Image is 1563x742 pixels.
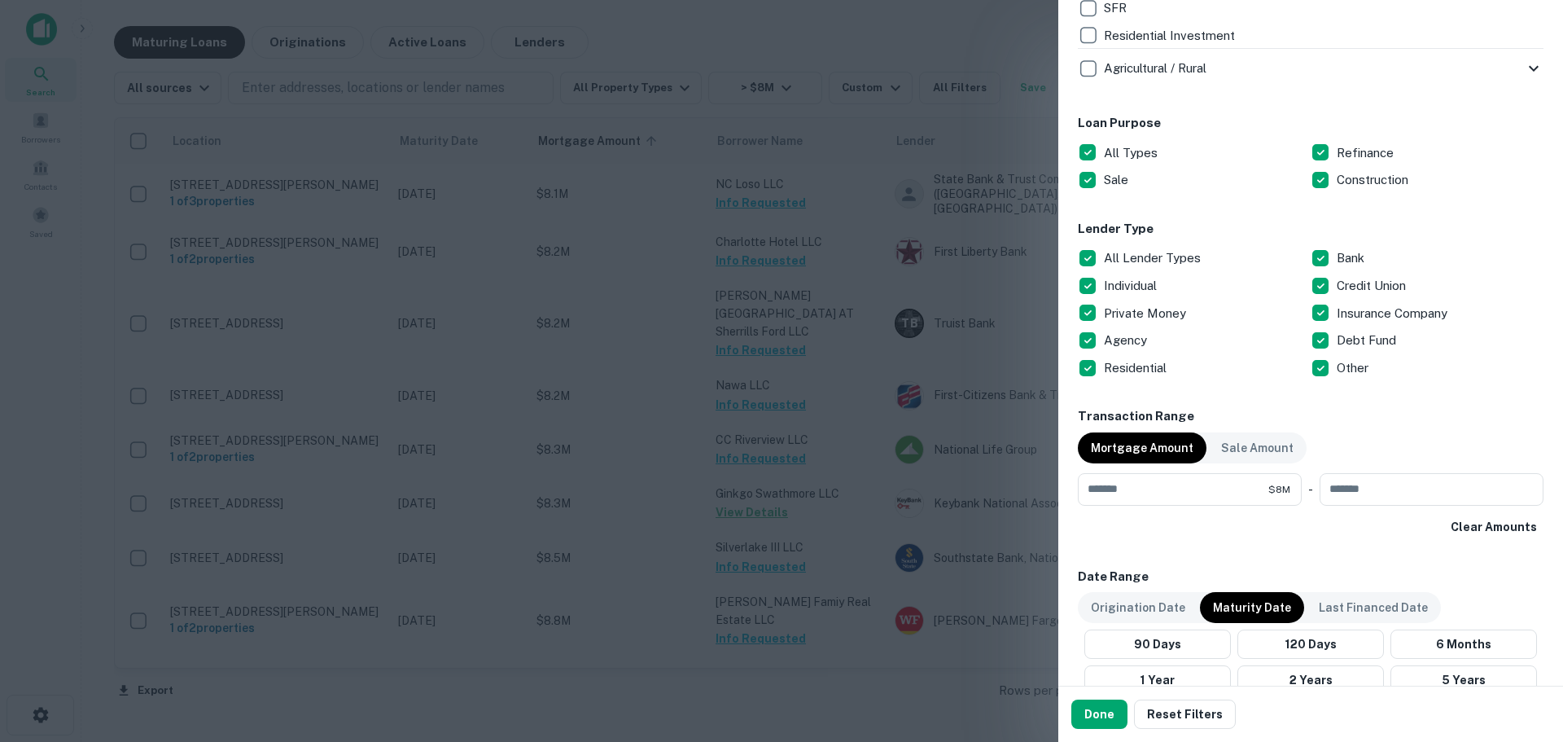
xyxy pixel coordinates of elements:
p: All Lender Types [1104,248,1204,268]
div: - [1308,473,1313,506]
p: Sale Amount [1221,439,1294,457]
p: Maturity Date [1213,599,1291,617]
button: 2 Years [1237,665,1384,695]
p: Residential [1104,358,1170,378]
p: Debt Fund [1337,331,1399,350]
p: Credit Union [1337,276,1409,296]
h6: Lender Type [1078,220,1543,239]
h6: Transaction Range [1078,407,1543,426]
p: Insurance Company [1337,304,1451,323]
p: Bank [1337,248,1368,268]
p: Individual [1104,276,1160,296]
p: Other [1337,358,1372,378]
button: 1 Year [1084,665,1231,695]
button: 6 Months [1390,630,1537,659]
p: Residential Investment [1104,26,1238,46]
h6: Loan Purpose [1078,114,1543,133]
iframe: Chat Widget [1482,612,1563,690]
button: Done [1071,700,1127,729]
button: Reset Filters [1134,700,1236,729]
p: Agricultural / Rural [1104,59,1210,78]
p: Mortgage Amount [1091,439,1193,457]
button: 5 Years [1390,665,1537,695]
p: Construction [1337,170,1412,190]
p: Refinance [1337,143,1397,163]
button: Clear Amounts [1444,512,1543,542]
h6: Date Range [1078,568,1543,586]
p: Sale [1104,170,1132,190]
button: 90 Days [1084,630,1231,659]
p: Agency [1104,331,1150,350]
p: Private Money [1104,304,1189,323]
div: Agricultural / Rural [1078,49,1543,88]
p: All Types [1104,143,1161,163]
p: Origination Date [1091,599,1185,617]
button: 120 Days [1237,630,1384,659]
span: $8M [1268,482,1290,497]
p: Last Financed Date [1319,599,1428,617]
